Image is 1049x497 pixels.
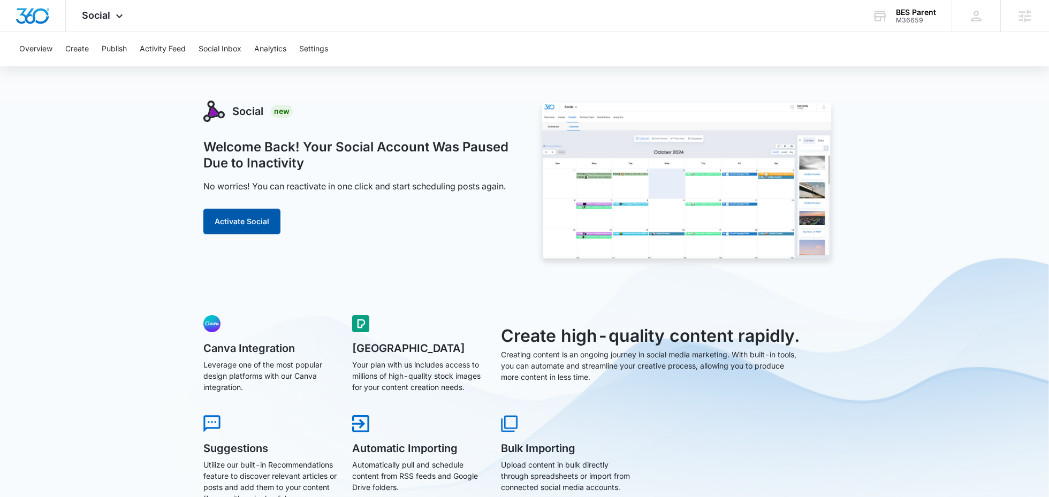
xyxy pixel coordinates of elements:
p: Automatically pull and schedule content from RSS feeds and Google Drive folders. [352,459,486,493]
h5: Suggestions [203,443,337,454]
h5: Bulk Importing [501,443,635,454]
h5: Canva Integration [203,343,337,354]
p: Leverage one of the most popular design platforms with our Canva integration. [203,359,337,393]
button: Overview [19,32,52,66]
p: No worries! You can reactivate in one click and start scheduling posts again. [203,180,506,193]
div: account name [896,8,936,17]
button: Publish [102,32,127,66]
p: Upload content in bulk directly through spreadsheets or import from connected social media accounts. [501,459,635,493]
div: account id [896,17,936,24]
span: Social [82,10,110,21]
h5: [GEOGRAPHIC_DATA] [352,343,486,354]
p: Your plan with us includes access to millions of high-quality stock images for your content creat... [352,359,486,393]
button: Activate Social [203,209,280,234]
div: New [271,105,293,118]
button: Create [65,32,89,66]
button: Analytics [254,32,286,66]
button: Activity Feed [140,32,186,66]
h3: Social [232,103,263,119]
h5: Automatic Importing [352,443,486,454]
h3: Create high-quality content rapidly. [501,323,802,349]
p: Creating content is an ongoing journey in social media marketing. With built-in tools, you can au... [501,349,802,383]
button: Social Inbox [199,32,241,66]
button: Settings [299,32,328,66]
h1: Welcome Back! Your Social Account Was Paused Due to Inactivity [203,139,513,171]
